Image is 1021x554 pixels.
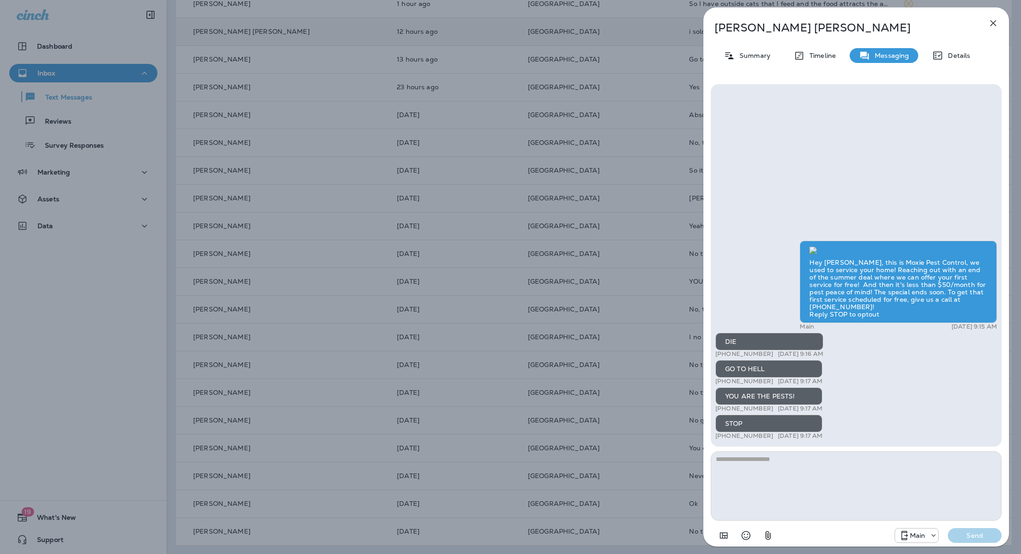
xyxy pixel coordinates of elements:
[943,52,970,59] p: Details
[715,432,773,440] p: [PHONE_NUMBER]
[805,52,836,59] p: Timeline
[715,360,822,378] div: GO TO HELL
[715,405,773,412] p: [PHONE_NUMBER]
[715,350,773,358] p: [PHONE_NUMBER]
[800,241,997,323] div: Hey [PERSON_NAME], this is Moxie Pest Control, we used to service your home! Reaching out with an...
[778,432,822,440] p: [DATE] 9:17 AM
[870,52,909,59] p: Messaging
[778,378,822,385] p: [DATE] 9:17 AM
[735,52,770,59] p: Summary
[778,350,823,358] p: [DATE] 9:16 AM
[714,526,733,545] button: Add in a premade template
[714,21,967,34] p: [PERSON_NAME] [PERSON_NAME]
[800,323,814,330] p: Main
[778,405,822,412] p: [DATE] 9:17 AM
[715,415,822,432] div: STOP
[715,378,773,385] p: [PHONE_NUMBER]
[895,530,939,541] div: +1 (817) 482-3792
[910,532,926,539] p: Main
[952,323,997,330] p: [DATE] 9:15 AM
[809,247,817,254] img: twilio-download
[715,387,822,405] div: YOU ARE THE PESTS!
[737,526,755,545] button: Select an emoji
[715,333,823,350] div: DIE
